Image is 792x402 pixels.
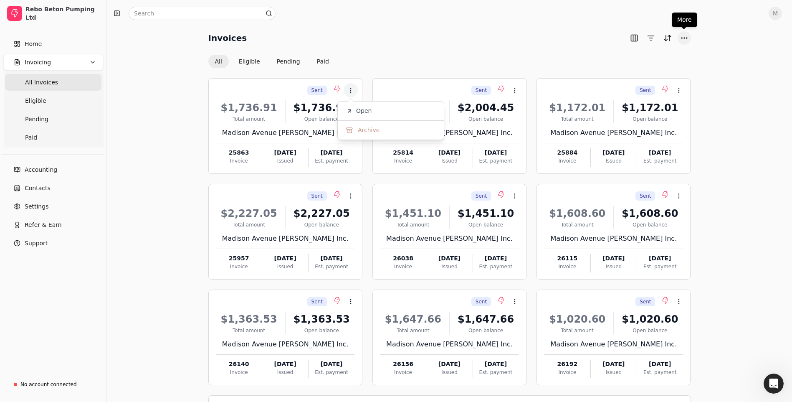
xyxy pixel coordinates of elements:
[678,31,691,45] button: More
[672,13,697,27] div: More
[25,184,51,193] span: Contacts
[640,192,651,200] span: Sent
[3,216,103,233] button: Refer & Earn
[661,31,674,45] button: Sort
[426,263,472,270] div: Issued
[380,312,446,327] div: $1,647.66
[473,254,519,263] div: [DATE]
[544,206,610,221] div: $1,608.60
[380,254,426,263] div: 26038
[426,369,472,376] div: Issued
[637,148,683,157] div: [DATE]
[544,339,683,349] div: Madison Avenue [PERSON_NAME] Inc.
[544,254,590,263] div: 26115
[262,263,308,270] div: Issued
[617,221,683,229] div: Open balance
[473,360,519,369] div: [DATE]
[356,107,372,115] span: Open
[25,133,37,142] span: Paid
[309,157,354,165] div: Est. payment
[311,192,323,200] span: Sent
[289,221,354,229] div: Open balance
[764,374,784,394] iframe: Intercom live chat
[216,221,282,229] div: Total amount
[380,221,446,229] div: Total amount
[25,5,99,22] div: Rebo Beton Pumping Ltd
[380,327,446,334] div: Total amount
[544,100,610,115] div: $1,172.01
[3,235,103,252] button: Support
[311,298,323,305] span: Sent
[544,115,610,123] div: Total amount
[216,360,262,369] div: 26140
[637,157,683,165] div: Est. payment
[617,327,683,334] div: Open balance
[473,148,519,157] div: [DATE]
[769,7,782,20] button: M
[25,202,48,211] span: Settings
[637,254,683,263] div: [DATE]
[637,263,683,270] div: Est. payment
[591,263,637,270] div: Issued
[5,92,101,109] a: Eligible
[380,263,426,270] div: Invoice
[216,312,282,327] div: $1,363.53
[3,161,103,178] a: Accounting
[453,206,519,221] div: $1,451.10
[262,148,308,157] div: [DATE]
[637,369,683,376] div: Est. payment
[5,111,101,127] a: Pending
[453,221,519,229] div: Open balance
[380,339,519,349] div: Madison Avenue [PERSON_NAME] Inc.
[637,360,683,369] div: [DATE]
[426,157,472,165] div: Issued
[476,298,487,305] span: Sent
[262,360,308,369] div: [DATE]
[3,180,103,196] a: Contacts
[3,54,103,71] button: Invoicing
[358,126,380,135] span: Archive
[453,100,519,115] div: $2,004.45
[591,369,637,376] div: Issued
[262,254,308,263] div: [DATE]
[617,206,683,221] div: $1,608.60
[544,128,683,138] div: Madison Avenue [PERSON_NAME] Inc.
[544,234,683,244] div: Madison Avenue [PERSON_NAME] Inc.
[544,157,590,165] div: Invoice
[232,55,267,68] button: Eligible
[309,254,354,263] div: [DATE]
[640,298,651,305] span: Sent
[25,165,57,174] span: Accounting
[544,221,610,229] div: Total amount
[289,100,354,115] div: $1,736.91
[380,157,426,165] div: Invoice
[617,100,683,115] div: $1,172.01
[544,312,610,327] div: $1,020.60
[216,263,262,270] div: Invoice
[3,377,103,392] a: No account connected
[216,234,354,244] div: Madison Avenue [PERSON_NAME] Inc.
[309,148,354,157] div: [DATE]
[216,128,354,138] div: Madison Avenue [PERSON_NAME] Inc.
[309,360,354,369] div: [DATE]
[216,100,282,115] div: $1,736.91
[473,369,519,376] div: Est. payment
[216,254,262,263] div: 25957
[20,381,77,388] div: No account connected
[289,327,354,334] div: Open balance
[426,360,472,369] div: [DATE]
[476,192,487,200] span: Sent
[380,206,446,221] div: $1,451.10
[380,360,426,369] div: 26156
[380,234,519,244] div: Madison Avenue [PERSON_NAME] Inc.
[25,78,58,87] span: All Invoices
[25,40,42,48] span: Home
[591,148,637,157] div: [DATE]
[617,312,683,327] div: $1,020.60
[216,369,262,376] div: Invoice
[591,254,637,263] div: [DATE]
[25,239,48,248] span: Support
[129,7,276,20] input: Search
[270,55,307,68] button: Pending
[591,360,637,369] div: [DATE]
